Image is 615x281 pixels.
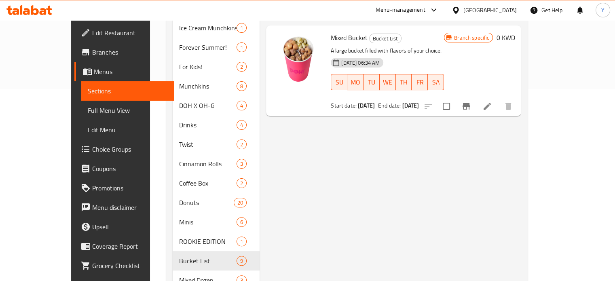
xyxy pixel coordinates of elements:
a: Full Menu View [81,101,174,120]
span: 2 [237,141,246,148]
div: items [237,217,247,227]
span: Forever Summer! [179,42,237,52]
span: Full Menu View [88,106,167,115]
span: Menu disclaimer [92,203,167,212]
a: Grocery Checklist [74,256,174,275]
a: Edit Menu [81,120,174,139]
button: TH [396,74,412,90]
span: Menus [94,67,167,76]
span: 1 [237,24,246,32]
b: [DATE] [402,100,419,111]
span: Twist [179,139,237,149]
a: Choice Groups [74,139,174,159]
img: Mixed Bucket [273,32,324,84]
button: SA [428,74,444,90]
div: DOH X OH-G4 [173,96,260,115]
div: items [237,62,247,72]
span: 2 [237,63,246,71]
span: Start date: [331,100,357,111]
a: Edit Restaurant [74,23,174,42]
span: Bucket List [370,34,401,43]
div: items [237,42,247,52]
button: SU [331,74,347,90]
div: items [237,178,247,188]
a: Upsell [74,217,174,237]
span: Minis [179,217,237,227]
div: For Kids! [179,62,237,72]
span: Edit Restaurant [92,28,167,38]
h6: 0 KWD [496,32,515,43]
span: Choice Groups [92,144,167,154]
div: Donuts20 [173,193,260,212]
a: Promotions [74,178,174,198]
div: items [234,198,247,207]
button: MO [347,74,364,90]
div: items [237,120,247,130]
div: Menu-management [376,5,425,15]
div: items [237,81,247,91]
span: 1 [237,44,246,51]
span: Coverage Report [92,241,167,251]
span: ROOKIE EDITION [179,237,237,246]
span: Mixed Bucket [331,32,368,44]
div: Coffee Box2 [173,173,260,193]
span: SA [431,76,441,88]
span: End date: [378,100,401,111]
div: items [237,159,247,169]
div: Bucket List9 [173,251,260,270]
span: 8 [237,82,246,90]
span: Ice Cream Munchkins [179,23,237,33]
span: 20 [234,199,246,207]
div: items [237,23,247,33]
div: Drinks4 [173,115,260,135]
div: Munchkins8 [173,76,260,96]
span: [DATE] 06:34 AM [338,59,383,67]
a: Menus [74,62,174,81]
button: FR [412,74,428,90]
span: Drinks [179,120,237,130]
span: Coffee Box [179,178,237,188]
button: WE [380,74,396,90]
div: items [237,101,247,110]
span: 2 [237,180,246,187]
span: Sections [88,86,167,96]
span: TH [399,76,409,88]
div: Ice Cream Munchkins1 [173,18,260,38]
button: Branch-specific-item [456,97,476,116]
span: MO [351,76,360,88]
span: 1 [237,238,246,245]
span: Donuts [179,198,234,207]
span: Grocery Checklist [92,261,167,270]
span: Munchkins [179,81,237,91]
div: [GEOGRAPHIC_DATA] [463,6,517,15]
a: Branches [74,42,174,62]
span: Y [601,6,604,15]
span: 4 [237,102,246,110]
p: A large bucket filled with flavors of your choice. [331,46,444,56]
div: items [237,139,247,149]
span: Branch specific [451,34,492,42]
div: For Kids!2 [173,57,260,76]
div: Twist2 [173,135,260,154]
span: Upsell [92,222,167,232]
div: items [237,237,247,246]
a: Coverage Report [74,237,174,256]
span: Promotions [92,183,167,193]
span: Coupons [92,164,167,173]
span: 4 [237,121,246,129]
div: DOH X OH-G [179,101,237,110]
span: 9 [237,257,246,265]
div: Cinnamon Rolls3 [173,154,260,173]
a: Coupons [74,159,174,178]
div: Forever Summer!1 [173,38,260,57]
span: Cinnamon Rolls [179,159,237,169]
